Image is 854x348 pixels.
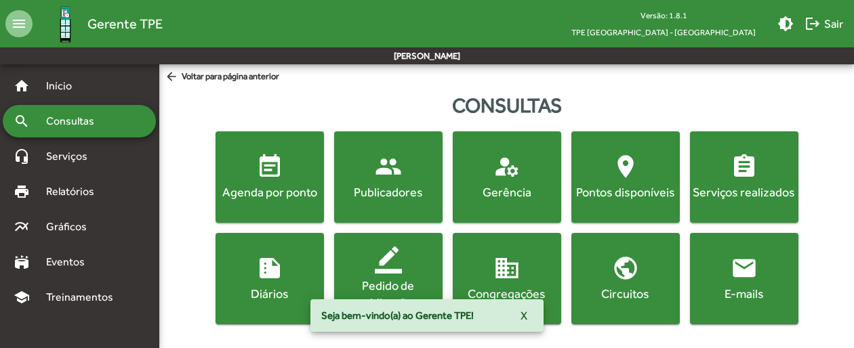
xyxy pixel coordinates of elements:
[38,148,106,165] span: Serviços
[14,183,30,200] mat-icon: print
[805,12,843,36] span: Sair
[159,90,854,121] div: Consultas
[216,131,324,223] button: Agenda por ponto
[14,219,30,235] mat-icon: multiline_chart
[493,255,521,282] mat-icon: domain
[561,24,767,41] span: TPE [GEOGRAPHIC_DATA] - [GEOGRAPHIC_DATA]
[33,2,163,46] a: Gerente TPE
[731,255,758,282] mat-icon: email
[14,254,30,270] mat-icon: stadium
[14,289,30,305] mat-icon: school
[453,131,561,223] button: Gerência
[256,255,283,282] mat-icon: summarize
[612,255,639,282] mat-icon: public
[38,78,91,94] span: Início
[777,16,794,32] mat-icon: brightness_medium
[165,70,279,85] span: Voltar para página anterior
[571,233,680,324] button: Circuitos
[38,254,103,270] span: Eventos
[574,285,677,302] div: Circuitos
[690,233,798,324] button: E-mails
[38,289,129,305] span: Treinamentos
[693,183,796,200] div: Serviços realizados
[38,113,112,129] span: Consultas
[561,7,767,24] div: Versão: 1.8.1
[38,183,112,200] span: Relatórios
[693,285,796,302] div: E-mails
[321,309,474,322] span: Seja bem-vindo(a) ao Gerente TPE!
[521,303,527,328] span: X
[510,303,538,328] button: X
[805,16,821,32] mat-icon: logout
[574,183,677,200] div: Pontos disponíveis
[256,153,283,180] mat-icon: event_note
[5,10,33,37] mat-icon: menu
[216,233,324,324] button: Diários
[690,131,798,223] button: Serviços realizados
[375,246,402,274] mat-icon: border_color
[493,153,521,180] mat-icon: manage_accounts
[218,183,321,200] div: Agenda por ponto
[165,70,182,85] mat-icon: arrow_back
[799,12,849,36] button: Sair
[38,219,105,235] span: Gráficos
[375,153,402,180] mat-icon: people
[14,113,30,129] mat-icon: search
[337,277,440,311] div: Pedido de publicações
[218,285,321,302] div: Diários
[14,78,30,94] mat-icon: home
[334,131,443,223] button: Publicadores
[453,233,561,324] button: Congregações
[731,153,758,180] mat-icon: assignment
[87,13,163,35] span: Gerente TPE
[334,233,443,324] button: Pedido de publicações
[571,131,680,223] button: Pontos disponíveis
[14,148,30,165] mat-icon: headset_mic
[337,183,440,200] div: Publicadores
[455,183,558,200] div: Gerência
[612,153,639,180] mat-icon: location_on
[43,2,87,46] img: Logo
